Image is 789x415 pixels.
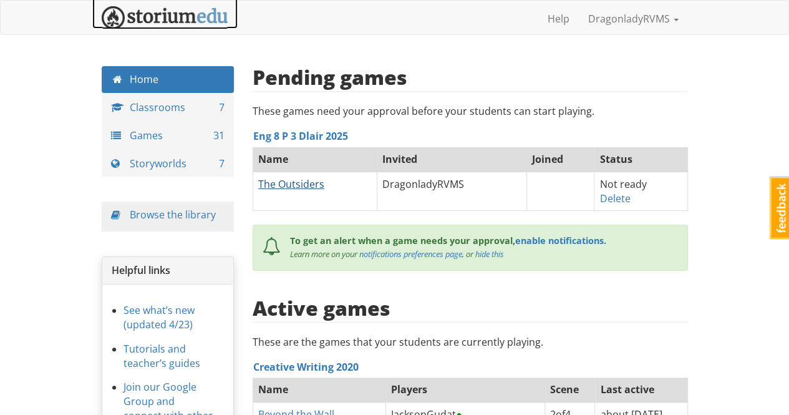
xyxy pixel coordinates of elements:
a: notifications preferences page [359,248,462,260]
th: Last active [595,378,687,403]
th: Status [594,147,687,172]
a: Delete [599,192,630,205]
a: Help [538,3,579,34]
h2: Active games [253,297,390,319]
a: hide this [475,248,504,260]
a: Storyworlds 7 [102,150,235,177]
a: Creative Writing 2020 [253,360,359,374]
a: Classrooms 7 [102,94,235,121]
a: Browse the library [130,208,216,222]
span: 7 [219,157,225,171]
span: DragonladyRVMS [382,177,464,191]
th: Invited [377,147,527,172]
span: To get an alert when a game needs your approval, [290,235,515,247]
th: Scene [545,378,595,403]
a: See what’s new (updated 4/23) [123,303,195,331]
th: Name [253,378,386,403]
div: Helpful links [102,257,234,285]
a: Tutorials and teacher’s guides [123,342,200,370]
span: 7 [219,100,225,115]
p: These games need your approval before your students can start playing. [253,104,688,119]
a: Games 31 [102,122,235,149]
a: Eng 8 P 3 Dlair 2025 [253,129,348,143]
h2: Pending games [253,66,407,88]
a: The Outsiders [258,177,324,191]
a: DragonladyRVMS [579,3,688,34]
img: StoriumEDU [102,6,228,29]
span: 31 [213,129,225,143]
em: Learn more on your , or [290,248,504,260]
p: These are the games that your students are currently playing. [253,335,688,349]
span: Not ready [599,177,646,191]
a: Home [102,66,235,93]
a: enable notifications. [515,235,606,247]
th: Name [253,147,377,172]
th: Players [386,378,545,403]
th: Joined [526,147,594,172]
